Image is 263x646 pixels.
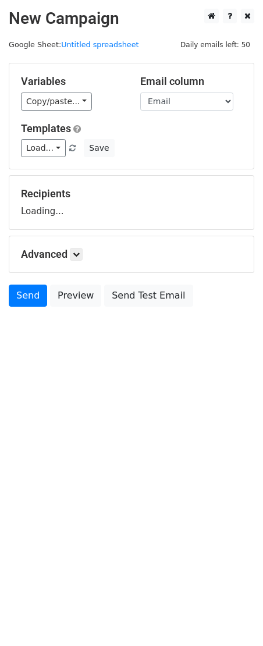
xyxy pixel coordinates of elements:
a: Preview [50,285,101,307]
a: Daily emails left: 50 [176,40,254,49]
div: Loading... [21,187,242,218]
a: Templates [21,122,71,134]
a: Untitled spreadsheet [61,40,138,49]
h5: Advanced [21,248,242,261]
button: Save [84,139,114,157]
a: Send [9,285,47,307]
h5: Email column [140,75,242,88]
h5: Recipients [21,187,242,200]
a: Copy/paste... [21,93,92,111]
span: Daily emails left: 50 [176,38,254,51]
h2: New Campaign [9,9,254,29]
a: Load... [21,139,66,157]
a: Send Test Email [104,285,193,307]
h5: Variables [21,75,123,88]
small: Google Sheet: [9,40,139,49]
